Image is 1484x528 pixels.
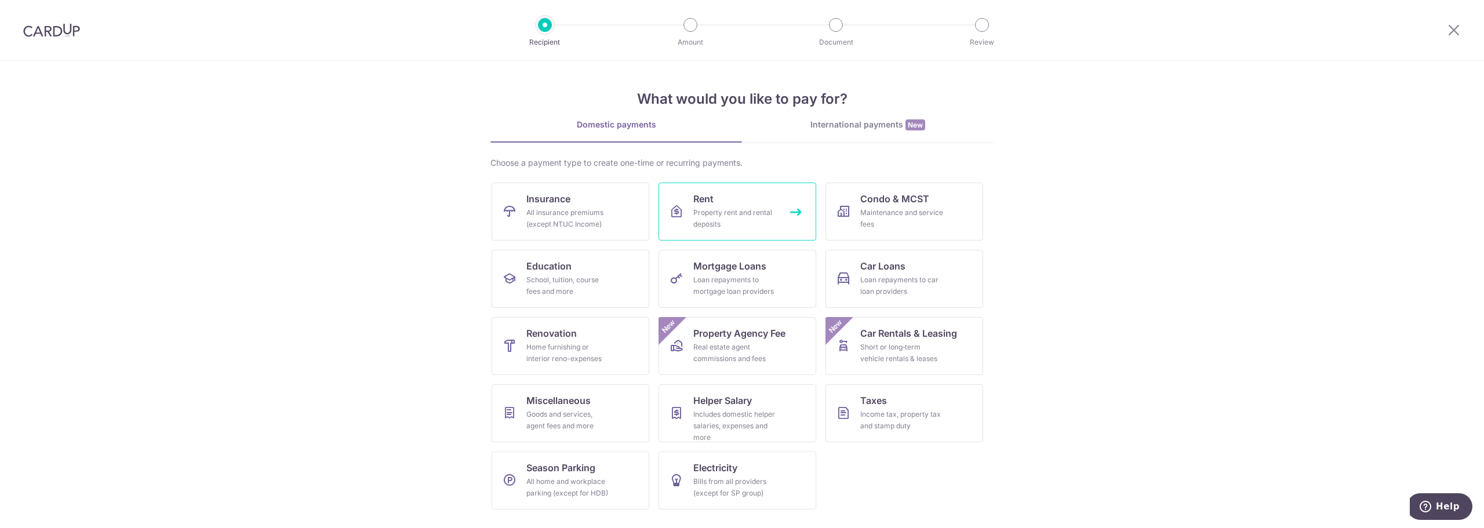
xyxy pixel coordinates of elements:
[659,317,816,375] a: Property Agency FeeReal estate agent commissions and feesNew
[490,119,742,130] div: Domestic payments
[492,250,649,308] a: EducationSchool, tuition, course fees and more
[860,207,944,230] div: Maintenance and service fees
[860,259,905,273] span: Car Loans
[860,341,944,365] div: Short or long‑term vehicle rentals & leases
[693,461,737,475] span: Electricity
[526,476,610,499] div: All home and workplace parking (except for HDB)
[490,89,994,110] h4: What would you like to pay for?
[860,274,944,297] div: Loan repayments to car loan providers
[492,451,649,509] a: Season ParkingAll home and workplace parking (except for HDB)
[492,317,649,375] a: RenovationHome furnishing or interior reno-expenses
[825,317,983,375] a: Car Rentals & LeasingShort or long‑term vehicle rentals & leasesNew
[693,476,777,499] div: Bills from all providers (except for SP group)
[492,183,649,241] a: InsuranceAll insurance premiums (except NTUC Income)
[659,183,816,241] a: RentProperty rent and rental deposits
[825,183,983,241] a: Condo & MCSTMaintenance and service fees
[693,274,777,297] div: Loan repayments to mortgage loan providers
[693,326,785,340] span: Property Agency Fee
[659,451,816,509] a: ElectricityBills from all providers (except for SP group)
[860,326,957,340] span: Car Rentals & Leasing
[693,192,714,206] span: Rent
[905,119,925,130] span: New
[526,259,572,273] span: Education
[526,326,577,340] span: Renovation
[860,409,944,432] div: Income tax, property tax and stamp duty
[825,384,983,442] a: TaxesIncome tax, property tax and stamp duty
[939,37,1025,48] p: Review
[502,37,588,48] p: Recipient
[1410,493,1472,522] iframe: Opens a widget where you can find more information
[490,157,994,169] div: Choose a payment type to create one-time or recurring payments.
[742,119,994,131] div: International payments
[860,192,929,206] span: Condo & MCST
[526,461,595,475] span: Season Parking
[693,259,766,273] span: Mortgage Loans
[526,341,610,365] div: Home furnishing or interior reno-expenses
[659,250,816,308] a: Mortgage LoansLoan repayments to mortgage loan providers
[693,207,777,230] div: Property rent and rental deposits
[526,394,591,407] span: Miscellaneous
[648,37,733,48] p: Amount
[526,409,610,432] div: Goods and services, agent fees and more
[659,384,816,442] a: Helper SalaryIncludes domestic helper salaries, expenses and more
[526,192,570,206] span: Insurance
[826,317,845,336] span: New
[793,37,879,48] p: Document
[23,23,80,37] img: CardUp
[693,409,777,443] div: Includes domestic helper salaries, expenses and more
[693,394,752,407] span: Helper Salary
[659,317,678,336] span: New
[860,394,887,407] span: Taxes
[693,341,777,365] div: Real estate agent commissions and fees
[526,274,610,297] div: School, tuition, course fees and more
[526,207,610,230] div: All insurance premiums (except NTUC Income)
[492,384,649,442] a: MiscellaneousGoods and services, agent fees and more
[825,250,983,308] a: Car LoansLoan repayments to car loan providers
